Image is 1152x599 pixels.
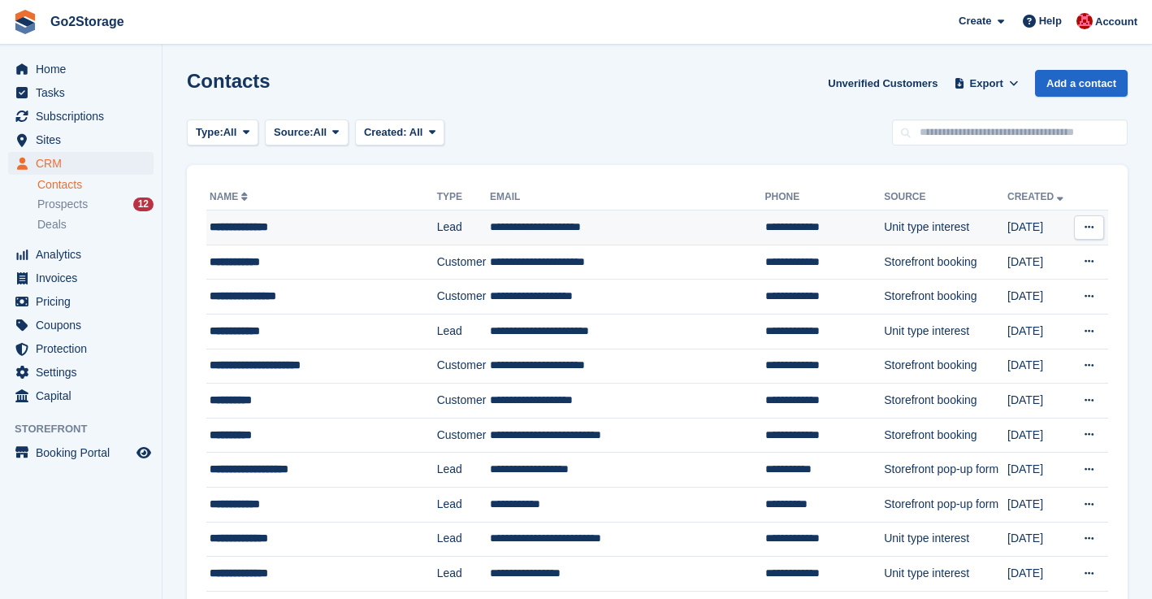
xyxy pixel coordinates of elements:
span: Booking Portal [36,441,133,464]
a: Created [1007,191,1067,202]
td: Unit type interest [884,522,1007,557]
a: Add a contact [1035,70,1128,97]
th: Source [884,184,1007,211]
span: Export [970,76,1003,92]
td: Customer [437,418,490,453]
a: Deals [37,216,154,233]
td: [DATE] [1007,487,1072,522]
h1: Contacts [187,70,271,92]
div: 12 [133,197,154,211]
a: menu [8,152,154,175]
td: Customer [437,384,490,419]
td: Unit type interest [884,557,1007,592]
td: [DATE] [1007,280,1072,315]
span: Analytics [36,243,133,266]
a: menu [8,314,154,336]
td: [DATE] [1007,245,1072,280]
a: Unverified Customers [821,70,944,97]
td: [DATE] [1007,384,1072,419]
a: menu [8,243,154,266]
td: Lead [437,557,490,592]
a: Name [210,191,251,202]
button: Type: All [187,119,258,146]
td: Storefront booking [884,384,1007,419]
span: Coupons [36,314,133,336]
a: menu [8,128,154,151]
a: menu [8,384,154,407]
a: menu [8,105,154,128]
span: Subscriptions [36,105,133,128]
td: Storefront booking [884,280,1007,315]
th: Type [437,184,490,211]
span: Deals [37,217,67,232]
span: Created: [364,126,407,138]
td: [DATE] [1007,522,1072,557]
td: Lead [437,487,490,522]
td: Storefront booking [884,245,1007,280]
span: CRM [36,152,133,175]
button: Source: All [265,119,349,146]
a: menu [8,441,154,464]
td: [DATE] [1007,211,1072,245]
span: Type: [196,124,223,141]
td: [DATE] [1007,557,1072,592]
td: [DATE] [1007,314,1072,349]
img: James Pearson [1076,13,1093,29]
span: Create [959,13,991,29]
span: Source: [274,124,313,141]
span: Home [36,58,133,80]
a: Go2Storage [44,8,131,35]
span: Prospects [37,197,88,212]
button: Created: All [355,119,444,146]
span: Storefront [15,421,162,437]
td: Storefront booking [884,418,1007,453]
td: Customer [437,245,490,280]
button: Export [951,70,1022,97]
td: Lead [437,314,490,349]
a: Preview store [134,443,154,462]
td: Customer [437,280,490,315]
span: Account [1095,14,1137,30]
td: [DATE] [1007,349,1072,384]
td: [DATE] [1007,453,1072,488]
td: Lead [437,211,490,245]
th: Phone [765,184,885,211]
span: Help [1039,13,1062,29]
span: Sites [36,128,133,151]
a: menu [8,58,154,80]
td: Lead [437,522,490,557]
span: All [223,124,237,141]
span: Protection [36,337,133,360]
th: Email [490,184,765,211]
td: [DATE] [1007,418,1072,453]
td: Lead [437,453,490,488]
span: Capital [36,384,133,407]
span: All [409,126,423,138]
span: Invoices [36,267,133,289]
a: menu [8,267,154,289]
span: Settings [36,361,133,384]
td: Unit type interest [884,314,1007,349]
td: Storefront pop-up form [884,487,1007,522]
td: Storefront pop-up form [884,453,1007,488]
a: menu [8,290,154,313]
td: Customer [437,349,490,384]
a: Prospects 12 [37,196,154,213]
span: Tasks [36,81,133,104]
a: menu [8,337,154,360]
td: Unit type interest [884,211,1007,245]
a: menu [8,361,154,384]
td: Storefront booking [884,349,1007,384]
span: Pricing [36,290,133,313]
a: Contacts [37,177,154,193]
a: menu [8,81,154,104]
img: stora-icon-8386f47178a22dfd0bd8f6a31ec36ba5ce8667c1dd55bd0f319d3a0aa187defe.svg [13,10,37,34]
span: All [314,124,327,141]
